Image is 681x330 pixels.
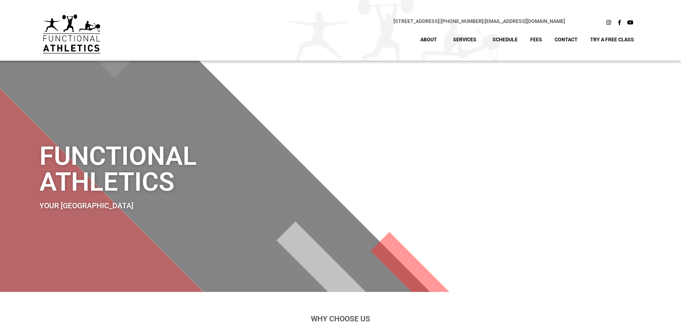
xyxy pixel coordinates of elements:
[585,32,639,47] a: Try A Free Class
[487,32,523,47] a: Schedule
[393,18,441,24] span: |
[39,202,398,210] h2: Your [GEOGRAPHIC_DATA]
[448,32,485,47] a: Services
[415,32,446,47] a: About
[549,32,583,47] a: Contact
[43,14,100,54] img: default-logo
[115,17,565,25] p: |
[393,18,439,24] a: [STREET_ADDRESS]
[525,32,547,47] a: Fees
[39,143,398,195] h1: Functional Athletics
[441,18,483,24] a: [PHONE_NUMBER]
[141,315,540,323] h2: Why Choose Us
[485,18,565,24] a: [EMAIL_ADDRESS][DOMAIN_NAME]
